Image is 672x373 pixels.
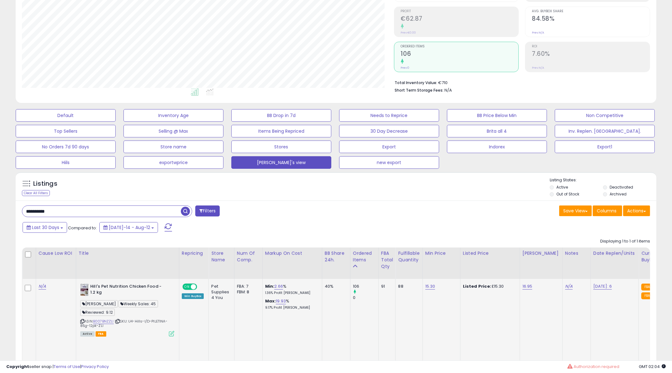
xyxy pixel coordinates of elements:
a: N/A [565,283,573,290]
a: Privacy Policy [81,364,109,370]
th: CSV column name: cust_attr_4_Date Replen/Units [591,248,639,279]
span: Profit [401,10,519,13]
div: [PERSON_NAME] [522,250,560,257]
div: Ordered Items [353,250,376,263]
div: Min Price [425,250,458,257]
th: CSV column name: cust_attr_3_Notes [562,248,591,279]
span: ROI [532,45,650,48]
div: £15.30 [463,284,515,289]
button: Save View [559,205,592,216]
strong: Copyright [6,364,29,370]
a: Terms of Use [54,364,80,370]
small: FBA [641,292,653,299]
div: 0 [353,295,378,301]
h2: 7.60% [532,50,650,59]
div: 106 [353,284,378,289]
h5: Listings [33,179,57,188]
small: Prev: 0 [401,66,410,70]
a: 16.95 [522,283,533,290]
div: Win BuyBox [182,293,204,299]
button: Default [16,109,116,122]
div: FBM: 8 [237,289,258,295]
p: 9.17% Profit [PERSON_NAME] [265,306,317,310]
a: 15.30 [425,283,435,290]
b: Hill's Pet Nutrition Chicken Food - 1.2 kg [90,284,166,297]
span: 2025-09-12 02:04 GMT [639,364,666,370]
div: 40% [325,284,345,289]
span: [DATE]-14 - Aug-12 [109,224,150,231]
small: Prev: N/A [532,31,544,35]
button: exportwprice [123,156,223,169]
a: [DATE]: 6 [593,283,612,290]
small: Prev: N/A [532,66,544,70]
span: Columns [597,208,617,214]
a: N/A [39,283,46,290]
span: ON [183,284,191,290]
div: 88 [398,284,417,289]
button: Export1 [555,141,655,153]
i: Click to copy [116,320,120,323]
button: Non Competitive [555,109,655,122]
div: 91 [381,284,391,289]
div: FBA Total Qty [381,250,393,270]
button: Inventory Age [123,109,223,122]
div: Cause Low ROI [39,250,73,257]
button: [PERSON_NAME]'s view [231,156,331,169]
div: Markup on Cost [265,250,319,257]
a: 2.66 [274,283,283,290]
span: Last 30 Days [32,224,59,231]
button: Needs to Reprice [339,109,439,122]
button: Last 30 Days [23,222,67,233]
button: BB Drop in 7d [231,109,331,122]
button: Items Being Repriced [231,125,331,137]
b: Short Term Storage Fees: [395,88,444,93]
label: Out of Stock [556,191,579,197]
span: Compared to: [68,225,97,231]
th: CSV column name: cust_attr_5_Cause Low ROI [36,248,76,279]
div: FBA: 7 [237,284,258,289]
a: 19.93 [276,298,286,304]
b: Min: [265,283,275,289]
p: 1.36% Profit [PERSON_NAME] [265,291,317,295]
span: OFF [196,284,206,290]
span: FBA [96,331,106,337]
i: Click to copy [80,320,84,323]
span: Weekly Sales: 45 [118,300,158,307]
h2: €62.87 [401,15,519,24]
button: Top Sellers [16,125,116,137]
button: Stores [231,141,331,153]
button: Store name [123,141,223,153]
button: Indorex [447,141,547,153]
b: Max: [265,298,276,304]
small: Prev: €0.00 [401,31,416,35]
span: Avg. Buybox Share [532,10,650,13]
button: Export [339,141,439,153]
label: Archived [610,191,627,197]
button: BB Price Below Min [447,109,547,122]
button: No Orders 7d 90 days [16,141,116,153]
span: N/A [445,87,452,93]
label: Active [556,184,568,190]
img: 41MChtJ3gKL._SL40_.jpg [80,284,89,296]
th: The percentage added to the cost of goods (COGS) that forms the calculator for Min & Max prices. [262,248,322,279]
div: % [265,284,317,295]
a: B007BNZZLI [93,319,114,324]
label: Deactivated [610,184,633,190]
div: % [265,298,317,310]
div: Repricing [182,250,206,257]
button: Brita all 4 [447,125,547,137]
li: €710 [395,78,646,86]
p: Listing States: [550,177,656,183]
button: Filters [195,205,220,216]
div: Displaying 1 to 1 of 1 items [600,238,650,244]
div: ASIN: [80,284,174,336]
small: FBA [641,284,653,290]
button: Hiils [16,156,116,169]
button: Actions [623,205,650,216]
button: Inv. Replen. [GEOGRAPHIC_DATA]. [555,125,655,137]
h2: 106 [401,50,519,59]
button: Selling @ Max [123,125,223,137]
button: new export [339,156,439,169]
div: Notes [565,250,588,257]
div: seller snap | | [6,364,109,370]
